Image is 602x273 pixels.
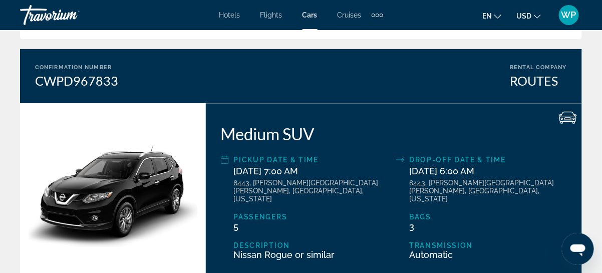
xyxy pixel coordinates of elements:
[409,166,474,176] span: [DATE] 6:00 AM
[35,73,118,88] div: CWPD967833
[556,5,582,26] button: User Menu
[482,9,501,23] button: Change language
[561,10,576,20] span: WP
[516,12,531,20] span: USD
[219,11,240,19] a: Hotels
[409,213,567,221] div: Bags
[372,7,383,23] button: Extra navigation items
[234,179,392,203] div: 8443, [PERSON_NAME][GEOGRAPHIC_DATA][PERSON_NAME], [GEOGRAPHIC_DATA], [US_STATE]
[409,241,567,249] div: Transmission
[234,249,392,260] div: Nissan Rogue or similar
[260,11,282,19] a: Flights
[482,12,492,20] span: en
[510,64,567,71] div: Rental Company
[516,9,541,23] button: Change currency
[234,213,392,221] div: Passengers
[303,11,318,19] a: Cars
[409,154,567,166] div: Drop-off Date & Time
[221,124,567,144] div: Medium SUV
[510,73,567,88] div: ROUTES
[234,221,392,231] div: 5
[338,11,362,19] a: Cruises
[35,64,118,71] div: Confirmation Number
[409,179,567,203] div: 8443, [PERSON_NAME][GEOGRAPHIC_DATA][PERSON_NAME], [GEOGRAPHIC_DATA], [US_STATE]
[409,249,567,260] div: Automatic
[234,166,298,176] span: [DATE] 7:00 AM
[234,241,392,249] div: Description
[562,233,594,265] iframe: Button to launch messaging window
[20,141,206,252] img: Nissan Rogue or similar
[409,221,567,231] div: 3
[234,154,392,166] div: Pickup Date & Time
[20,2,120,28] a: Travorium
